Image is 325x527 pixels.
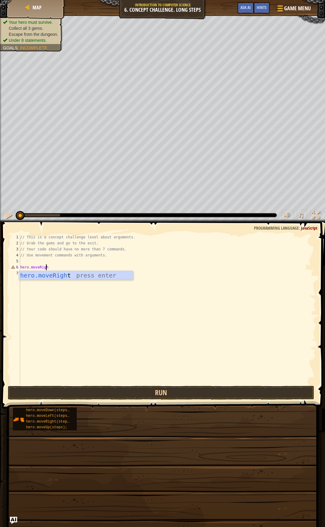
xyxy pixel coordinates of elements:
[299,225,301,231] span: :
[3,25,58,31] li: Collect all 3 gems.
[10,234,20,240] div: 1
[10,264,20,270] div: 6
[8,386,314,400] button: Run
[20,45,47,50] span: Incomplete
[282,210,294,222] button: Adjust volume
[10,246,20,252] div: 3
[254,225,299,231] span: Programming language
[26,420,73,424] span: hero.moveRight(steps);
[9,26,43,31] span: Collect all 3 gems.
[310,210,322,222] button: Toggle fullscreen
[9,38,47,43] span: Under 8 statements.
[26,425,67,429] span: hero.moveUp(steps);
[3,31,58,37] li: Escape from the dungeon.
[9,32,58,37] span: Escape from the dungeon.
[284,5,311,12] span: Game Menu
[26,408,71,412] span: hero.moveDown(steps);
[240,5,251,10] span: Ask AI
[31,4,42,11] a: Map
[32,4,42,11] span: Map
[10,258,20,264] div: 5
[9,20,53,25] span: Your hero must survive.
[10,240,20,246] div: 2
[10,517,17,524] button: Ask AI
[17,45,20,50] span: :
[301,225,317,231] span: JavaScript
[237,2,254,14] button: Ask AI
[3,19,58,25] li: Your hero must survive.
[13,414,24,425] img: portrait.png
[3,210,15,222] button: Ctrl + P: Pause
[3,45,17,50] span: Goals
[26,414,71,418] span: hero.moveLeft(steps);
[10,252,20,258] div: 4
[10,270,20,276] div: 7
[3,37,58,43] li: Under 8 statements.
[298,211,304,220] span: ♫
[257,5,267,10] span: Hints
[273,2,314,17] button: Game Menu
[297,210,307,222] button: ♫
